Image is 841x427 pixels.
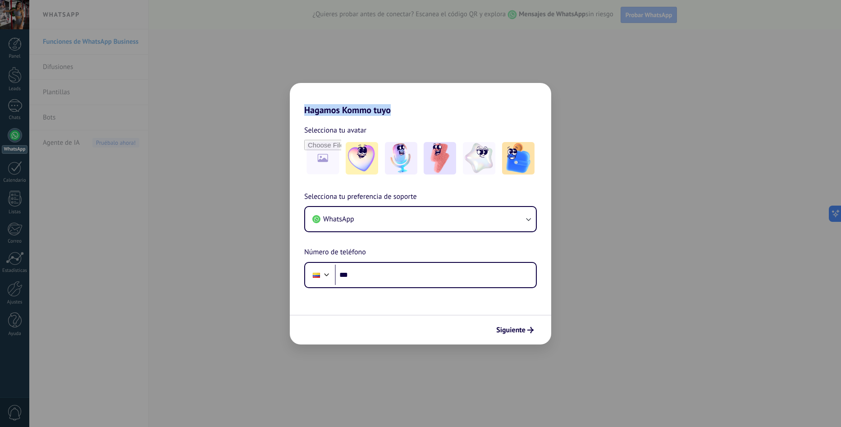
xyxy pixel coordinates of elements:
img: -3.jpeg [424,142,456,174]
span: Selecciona tu preferencia de soporte [304,191,417,203]
button: WhatsApp [305,207,536,231]
img: -4.jpeg [463,142,495,174]
img: -2.jpeg [385,142,417,174]
span: WhatsApp [323,215,354,224]
span: Selecciona tu avatar [304,124,366,136]
span: Número de teléfono [304,247,366,258]
h2: Hagamos Kommo tuyo [290,83,551,115]
img: -5.jpeg [502,142,535,174]
span: Siguiente [496,327,526,333]
button: Siguiente [492,322,538,338]
div: Colombia: + 57 [308,266,325,285]
img: -1.jpeg [346,142,378,174]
